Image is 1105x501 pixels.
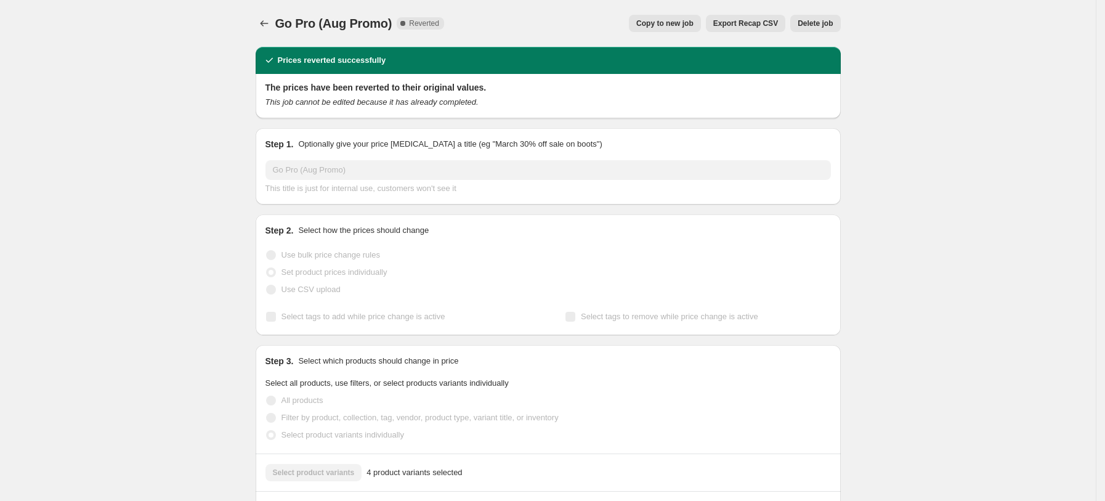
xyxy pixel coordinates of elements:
span: Select product variants individually [281,430,404,439]
span: 4 product variants selected [366,466,462,479]
span: Select tags to add while price change is active [281,312,445,321]
h2: Step 3. [265,355,294,367]
h2: Step 1. [265,138,294,150]
i: This job cannot be edited because it has already completed. [265,97,479,107]
span: Filter by product, collection, tag, vendor, product type, variant title, or inventory [281,413,559,422]
span: Set product prices individually [281,267,387,277]
span: Reverted [409,18,439,28]
span: Use CSV upload [281,285,341,294]
button: Export Recap CSV [706,15,785,32]
span: Copy to new job [636,18,694,28]
p: Optionally give your price [MEDICAL_DATA] a title (eg "March 30% off sale on boots") [298,138,602,150]
span: All products [281,396,323,405]
span: Delete job [798,18,833,28]
span: Select tags to remove while price change is active [581,312,758,321]
input: 30% off holiday sale [265,160,831,180]
h2: Step 2. [265,224,294,237]
p: Select how the prices should change [298,224,429,237]
h2: Prices reverted successfully [278,54,386,67]
button: Delete job [790,15,840,32]
span: This title is just for internal use, customers won't see it [265,184,456,193]
button: Price change jobs [256,15,273,32]
span: Export Recap CSV [713,18,778,28]
span: Go Pro (Aug Promo) [275,17,392,30]
p: Select which products should change in price [298,355,458,367]
h2: The prices have been reverted to their original values. [265,81,831,94]
span: Select all products, use filters, or select products variants individually [265,378,509,388]
button: Copy to new job [629,15,701,32]
span: Use bulk price change rules [281,250,380,259]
